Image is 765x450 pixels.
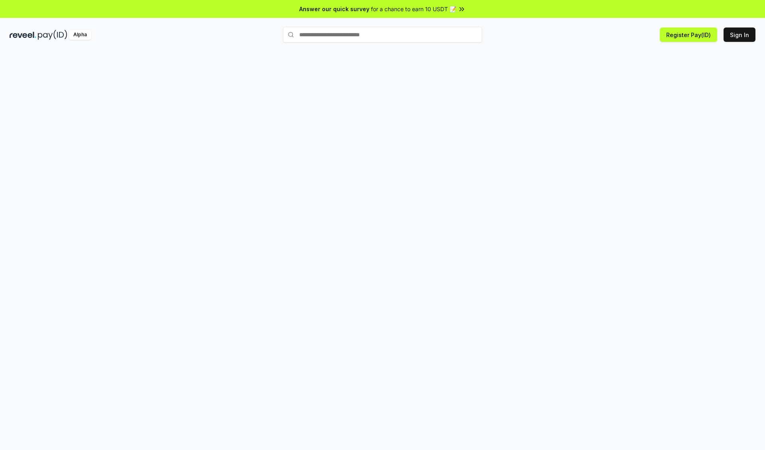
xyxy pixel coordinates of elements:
button: Register Pay(ID) [660,28,717,42]
span: for a chance to earn 10 USDT 📝 [371,5,456,13]
span: Answer our quick survey [299,5,369,13]
img: pay_id [38,30,67,40]
img: reveel_dark [10,30,36,40]
div: Alpha [69,30,91,40]
button: Sign In [724,28,755,42]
